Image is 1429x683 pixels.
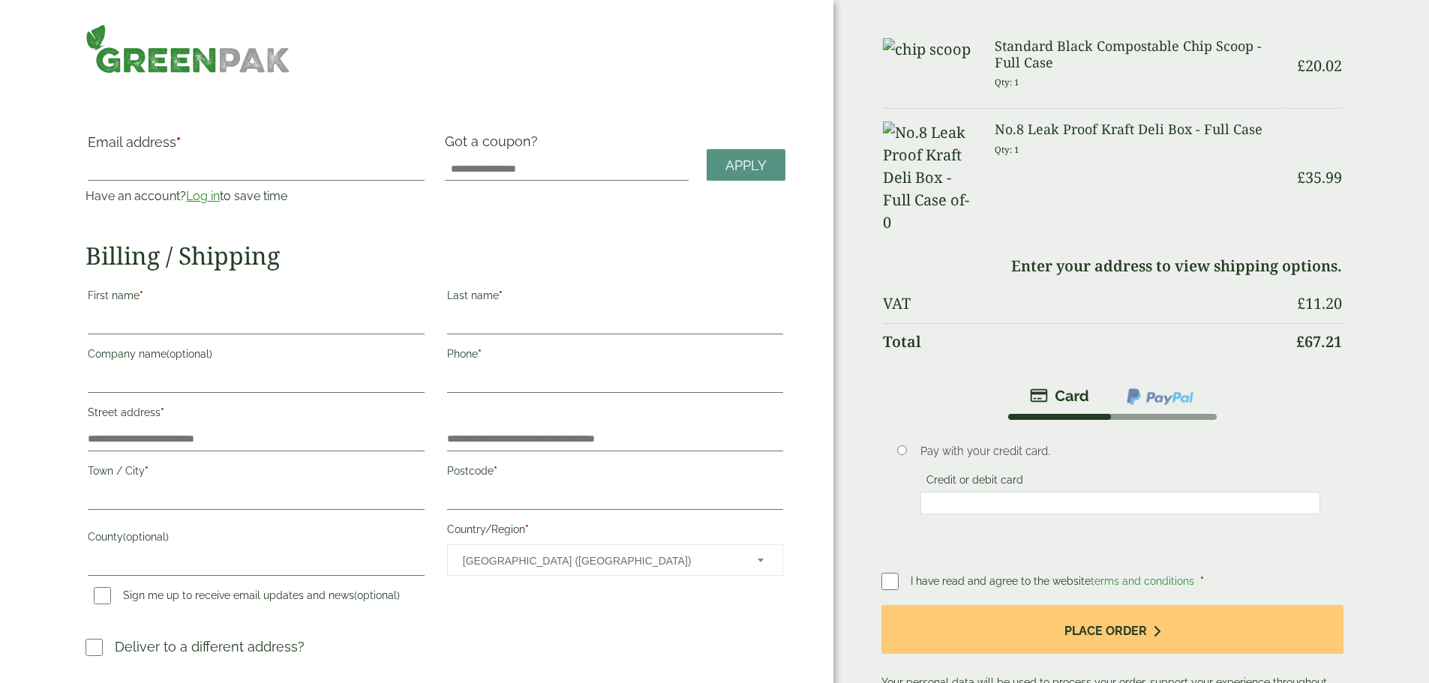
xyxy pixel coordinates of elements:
[1297,167,1342,187] bdi: 35.99
[1030,387,1089,405] img: stripe.png
[995,76,1019,88] small: Qty: 1
[1297,55,1342,76] bdi: 20.02
[1200,575,1204,587] abbr: required
[499,289,503,301] abbr: required
[86,241,785,270] h2: Billing / Shipping
[161,406,164,418] abbr: required
[88,343,424,369] label: Company name
[88,402,424,427] label: Street address
[883,286,1285,322] th: VAT
[88,460,424,486] label: Town / City
[920,443,1320,460] p: Pay with your credit card.
[478,348,482,360] abbr: required
[995,121,1285,138] h3: No.8 Leak Proof Kraft Deli Box - Full Case
[525,523,529,535] abbr: required
[115,637,305,657] p: Deliver to a different address?
[883,121,977,234] img: No.8 Leak Proof Kraft Deli Box -Full Case of-0
[86,187,426,205] p: Have an account? to save time
[145,465,149,477] abbr: required
[94,587,111,604] input: Sign me up to receive email updates and news(optional)
[186,189,220,203] a: Log in
[883,323,1285,360] th: Total
[88,285,424,310] label: First name
[911,575,1197,587] span: I have read and agree to the website
[725,157,767,174] span: Apply
[88,589,406,606] label: Sign me up to receive email updates and news
[707,149,785,181] a: Apply
[920,474,1029,490] label: Credit or debit card
[1297,55,1305,76] span: £
[447,343,783,369] label: Phone
[463,545,737,577] span: United Kingdom (UK)
[883,38,971,61] img: chip scoop
[925,496,1316,510] iframe: Secure card payment input frame
[176,134,181,150] abbr: required
[883,248,1341,284] td: Enter your address to view shipping options.
[1296,331,1304,352] span: £
[1297,293,1305,313] span: £
[1125,387,1195,406] img: ppcp-gateway.png
[995,144,1019,155] small: Qty: 1
[88,526,424,552] label: County
[447,460,783,486] label: Postcode
[881,605,1343,654] button: Place order
[494,465,497,477] abbr: required
[354,589,400,601] span: (optional)
[447,285,783,310] label: Last name
[1297,167,1305,187] span: £
[1297,293,1342,313] bdi: 11.20
[167,348,212,360] span: (optional)
[447,544,783,576] span: Country/Region
[140,289,143,301] abbr: required
[445,133,544,157] label: Got a coupon?
[86,24,290,73] img: GreenPak Supplies
[995,38,1285,70] h3: Standard Black Compostable Chip Scoop - Full Case
[1091,575,1194,587] a: terms and conditions
[447,519,783,544] label: Country/Region
[1296,331,1342,352] bdi: 67.21
[88,136,424,157] label: Email address
[123,531,169,543] span: (optional)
